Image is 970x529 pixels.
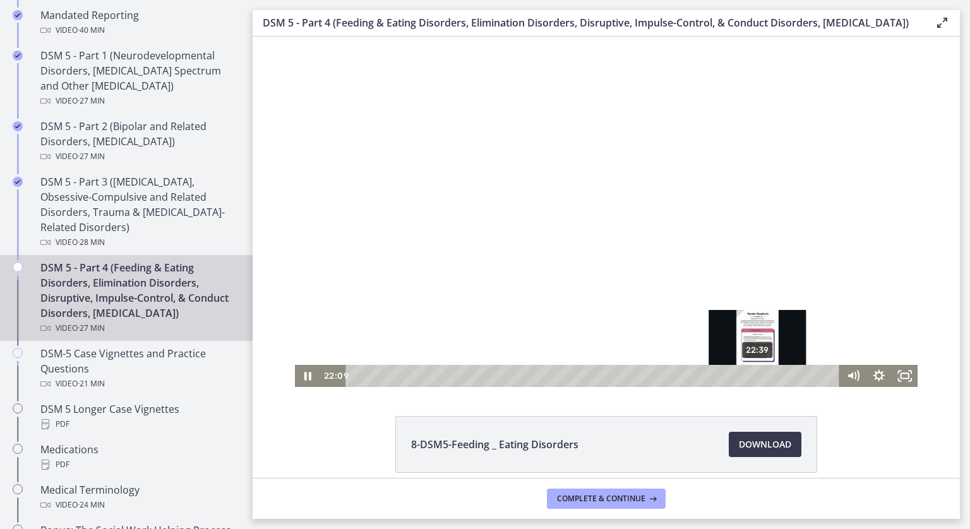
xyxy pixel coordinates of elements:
div: Video [40,149,237,164]
i: Completed [13,121,23,131]
span: · 21 min [78,376,105,391]
span: Download [739,437,791,452]
button: Fullscreen [639,328,665,350]
div: DSM 5 - Part 4 (Feeding & Eating Disorders, Elimination Disorders, Disruptive, Impulse-Control, &... [40,260,237,336]
div: Medications [40,442,237,472]
span: 8-DSM5-Feeding _ Eating Disorders [411,437,578,452]
div: DSM 5 - Part 1 (Neurodevelopmental Disorders, [MEDICAL_DATA] Spectrum and Other [MEDICAL_DATA]) [40,48,237,109]
span: · 24 min [78,497,105,513]
div: Video [40,93,237,109]
h3: DSM 5 - Part 4 (Feeding & Eating Disorders, Elimination Disorders, Disruptive, Impulse-Control, &... [263,15,914,30]
button: Complete & continue [547,489,666,509]
div: Video [40,23,237,38]
iframe: Video Lesson [253,37,960,387]
div: DSM-5 Case Vignettes and Practice Questions [40,346,237,391]
div: DSM 5 - Part 3 ([MEDICAL_DATA], Obsessive-Compulsive and Related Disorders, Trauma & [MEDICAL_DAT... [40,174,237,250]
button: Show settings menu [613,328,639,350]
div: Video [40,235,237,250]
button: Mute [587,328,613,350]
i: Completed [13,177,23,187]
div: Medical Terminology [40,482,237,513]
i: Completed [13,10,23,20]
span: Complete & continue [557,494,645,504]
div: Video [40,321,237,336]
span: · 27 min [78,321,105,336]
div: Video [40,497,237,513]
div: Mandated Reporting [40,8,237,38]
span: · 27 min [78,149,105,164]
div: Video [40,376,237,391]
div: DSM 5 - Part 2 (Bipolar and Related Disorders, [MEDICAL_DATA]) [40,119,237,164]
span: · 40 min [78,23,105,38]
div: PDF [40,457,237,472]
div: DSM 5 Longer Case Vignettes [40,401,237,432]
a: Download [729,432,801,457]
span: · 27 min [78,93,105,109]
i: Completed [13,51,23,61]
span: · 28 min [78,235,105,250]
div: PDF [40,417,237,432]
